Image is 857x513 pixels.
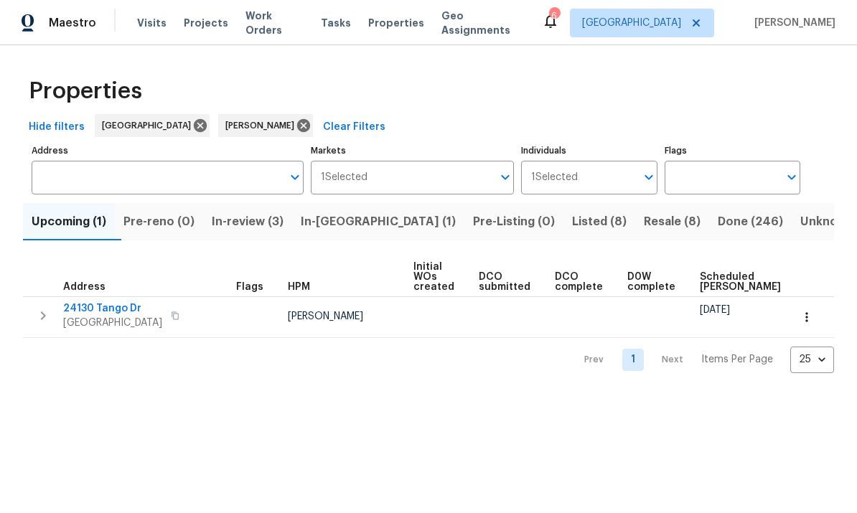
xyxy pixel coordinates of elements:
[288,311,363,321] span: [PERSON_NAME]
[32,146,304,155] label: Address
[718,212,783,232] span: Done (246)
[700,272,781,292] span: Scheduled [PERSON_NAME]
[413,262,454,292] span: Initial WOs created
[23,114,90,141] button: Hide filters
[317,114,391,141] button: Clear Filters
[665,146,800,155] label: Flags
[137,16,167,30] span: Visits
[184,16,228,30] span: Projects
[521,146,657,155] label: Individuals
[479,272,530,292] span: DCO submitted
[549,9,559,23] div: 6
[29,118,85,136] span: Hide filters
[321,171,367,184] span: 1 Selected
[63,301,162,316] span: 24130 Tango Dr
[32,212,106,232] span: Upcoming (1)
[123,212,195,232] span: Pre-reno (0)
[236,282,263,292] span: Flags
[622,349,644,371] a: Goto page 1
[321,18,351,28] span: Tasks
[95,114,210,137] div: [GEOGRAPHIC_DATA]
[323,118,385,136] span: Clear Filters
[212,212,284,232] span: In-review (3)
[49,16,96,30] span: Maestro
[301,212,456,232] span: In-[GEOGRAPHIC_DATA] (1)
[441,9,525,37] span: Geo Assignments
[644,212,701,232] span: Resale (8)
[225,118,300,133] span: [PERSON_NAME]
[29,84,142,98] span: Properties
[749,16,835,30] span: [PERSON_NAME]
[790,341,834,378] div: 25
[102,118,197,133] span: [GEOGRAPHIC_DATA]
[700,305,730,315] span: [DATE]
[218,114,313,137] div: [PERSON_NAME]
[285,167,305,187] button: Open
[63,316,162,330] span: [GEOGRAPHIC_DATA]
[627,272,675,292] span: D0W complete
[473,212,555,232] span: Pre-Listing (0)
[245,9,304,37] span: Work Orders
[782,167,802,187] button: Open
[368,16,424,30] span: Properties
[555,272,603,292] span: DCO complete
[701,352,773,367] p: Items Per Page
[531,171,578,184] span: 1 Selected
[495,167,515,187] button: Open
[572,212,627,232] span: Listed (8)
[582,16,681,30] span: [GEOGRAPHIC_DATA]
[639,167,659,187] button: Open
[288,282,310,292] span: HPM
[63,282,106,292] span: Address
[571,347,834,373] nav: Pagination Navigation
[311,146,515,155] label: Markets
